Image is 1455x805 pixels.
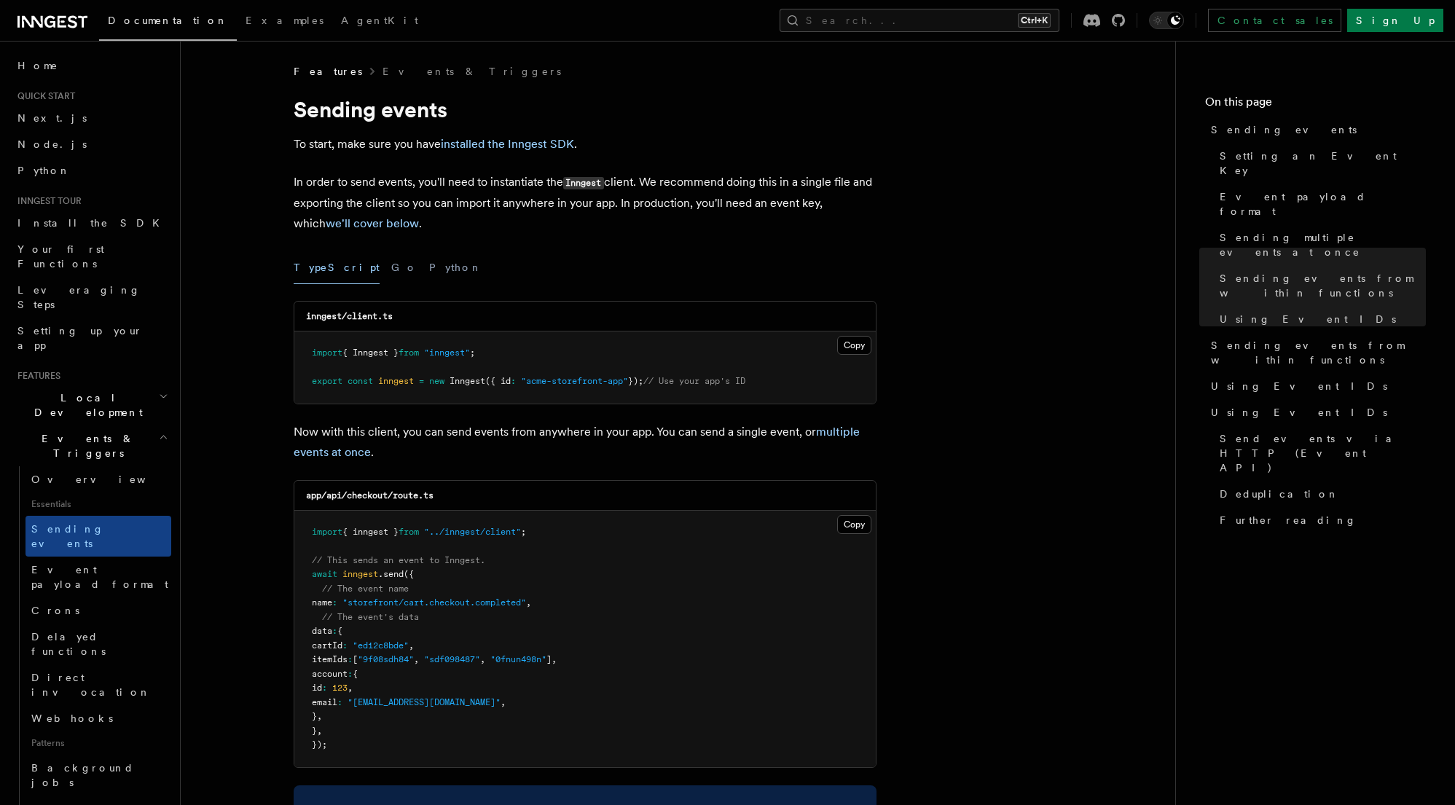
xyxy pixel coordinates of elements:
[294,134,876,154] p: To start, make sure you have .
[526,597,531,608] span: ,
[322,683,327,693] span: :
[12,385,171,425] button: Local Development
[31,564,168,590] span: Event payload format
[12,370,60,382] span: Features
[26,624,171,664] a: Delayed functions
[12,431,159,460] span: Events & Triggers
[1211,338,1426,367] span: Sending events from within functions
[780,9,1059,32] button: Search...Ctrl+K
[317,711,322,721] span: ,
[294,251,380,284] button: TypeScript
[1220,271,1426,300] span: Sending events from within functions
[326,216,419,230] a: we'll cover below
[441,137,574,151] a: installed the Inngest SDK
[99,4,237,41] a: Documentation
[17,165,71,176] span: Python
[552,654,557,664] span: ,
[12,390,159,420] span: Local Development
[317,726,322,736] span: ,
[429,376,444,386] span: new
[12,195,82,207] span: Inngest tour
[312,555,485,565] span: // This sends an event to Inngest.
[358,654,414,664] span: "9f08sdh84"
[424,654,480,664] span: "sdf098487"
[31,712,113,724] span: Webhooks
[348,683,353,693] span: ,
[17,58,58,73] span: Home
[1220,312,1396,326] span: Using Event IDs
[332,683,348,693] span: 123
[12,105,171,131] a: Next.js
[332,626,337,636] span: :
[643,376,745,386] span: // Use your app's ID
[26,664,171,705] a: Direct invocation
[17,138,87,150] span: Node.js
[521,527,526,537] span: ;
[342,527,399,537] span: { inngest }
[1205,373,1426,399] a: Using Event IDs
[322,612,419,622] span: // The event's data
[12,131,171,157] a: Node.js
[312,569,337,579] span: await
[424,527,521,537] span: "../inngest/client"
[399,527,419,537] span: from
[1220,230,1426,259] span: Sending multiple events at once
[294,96,876,122] h1: Sending events
[1220,513,1357,527] span: Further reading
[312,626,332,636] span: data
[294,64,362,79] span: Features
[332,597,337,608] span: :
[31,762,134,788] span: Background jobs
[26,731,171,755] span: Patterns
[378,569,404,579] span: .send
[12,318,171,358] a: Setting up your app
[353,669,358,679] span: {
[1220,149,1426,178] span: Setting an Event Key
[1214,507,1426,533] a: Further reading
[480,654,485,664] span: ,
[1205,93,1426,117] h4: On this page
[31,605,79,616] span: Crons
[237,4,332,39] a: Examples
[348,697,501,707] span: "[EMAIL_ADDRESS][DOMAIN_NAME]"
[31,631,106,657] span: Delayed functions
[12,210,171,236] a: Install the SDK
[26,755,171,796] a: Background jobs
[837,515,871,534] button: Copy
[342,640,348,651] span: :
[312,683,322,693] span: id
[312,697,337,707] span: email
[419,376,424,386] span: =
[12,90,75,102] span: Quick start
[31,523,104,549] span: Sending events
[546,654,552,664] span: ]
[312,711,317,721] span: }
[342,347,399,358] span: { Inngest }
[348,654,353,664] span: :
[511,376,516,386] span: :
[17,217,168,229] span: Install the SDK
[31,672,151,698] span: Direct invocation
[26,557,171,597] a: Event payload format
[1205,332,1426,373] a: Sending events from within functions
[1205,399,1426,425] a: Using Event IDs
[1347,9,1443,32] a: Sign Up
[342,597,526,608] span: "storefront/cart.checkout.completed"
[306,311,393,321] code: inngest/client.ts
[337,626,342,636] span: {
[306,490,434,500] code: app/api/checkout/route.ts
[1214,224,1426,265] a: Sending multiple events at once
[26,705,171,731] a: Webhooks
[501,697,506,707] span: ,
[12,277,171,318] a: Leveraging Steps
[108,15,228,26] span: Documentation
[294,422,876,463] p: Now with this client, you can send events from anywhere in your app. You can send a single event,...
[312,597,332,608] span: name
[1211,122,1357,137] span: Sending events
[1214,425,1426,481] a: Send events via HTTP (Event API)
[312,376,342,386] span: export
[17,284,141,310] span: Leveraging Steps
[312,739,327,750] span: });
[26,516,171,557] a: Sending events
[837,336,871,355] button: Copy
